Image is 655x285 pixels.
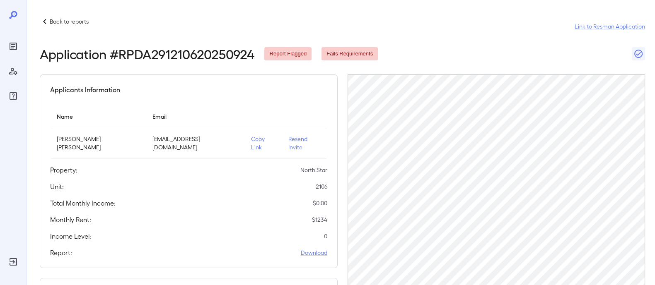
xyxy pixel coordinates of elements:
h5: Income Level: [50,231,91,241]
span: Report Flagged [264,50,312,58]
p: [PERSON_NAME] [PERSON_NAME] [57,135,139,151]
div: Reports [7,40,20,53]
button: Close Report [632,47,645,60]
h5: Monthly Rent: [50,215,91,225]
h5: Report: [50,248,72,258]
div: Manage Users [7,65,20,78]
div: Log Out [7,255,20,268]
p: Copy Link [251,135,275,151]
p: 2106 [316,182,327,191]
th: Name [50,105,146,128]
p: Back to reports [50,17,89,26]
h5: Applicants Information [50,85,120,95]
p: [EMAIL_ADDRESS][DOMAIN_NAME] [152,135,238,151]
a: Download [301,249,327,257]
p: Resend Invite [288,135,320,151]
span: Fails Requirements [321,50,378,58]
th: Email [146,105,245,128]
h5: Unit: [50,182,64,192]
div: FAQ [7,89,20,103]
p: North Star [300,166,327,174]
h5: Total Monthly Income: [50,198,116,208]
p: $ 1234 [312,216,327,224]
h5: Property: [50,165,77,175]
p: 0 [324,232,327,240]
h2: Application # RPDA291210620250924 [40,46,254,61]
table: simple table [50,105,327,158]
p: $ 0.00 [313,199,327,207]
a: Link to Resman Application [575,22,645,31]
